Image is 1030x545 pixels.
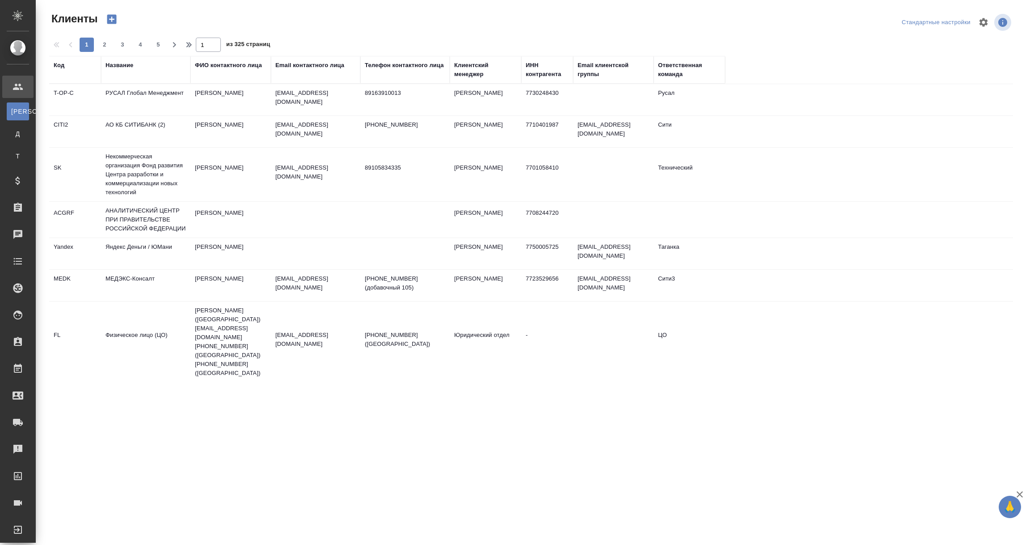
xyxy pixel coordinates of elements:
[275,331,356,349] p: [EMAIL_ADDRESS][DOMAIN_NAME]
[450,204,521,235] td: [PERSON_NAME]
[97,40,112,49] span: 2
[101,270,190,301] td: МЕДЭКС-Консалт
[190,302,271,382] td: [PERSON_NAME] ([GEOGRAPHIC_DATA]) [EMAIL_ADDRESS][DOMAIN_NAME] [PHONE_NUMBER] ([GEOGRAPHIC_DATA])...
[275,274,356,292] p: [EMAIL_ADDRESS][DOMAIN_NAME]
[654,159,725,190] td: Технический
[190,159,271,190] td: [PERSON_NAME]
[11,129,25,138] span: Д
[49,84,101,115] td: T-OP-C
[526,61,569,79] div: ИНН контрагента
[521,116,573,147] td: 7710401987
[190,204,271,235] td: [PERSON_NAME]
[654,326,725,358] td: ЦО
[151,38,165,52] button: 5
[275,120,356,138] p: [EMAIL_ADDRESS][DOMAIN_NAME]
[521,204,573,235] td: 7708244720
[573,116,654,147] td: [EMAIL_ADDRESS][DOMAIN_NAME]
[365,120,445,129] p: [PHONE_NUMBER]
[365,89,445,98] p: 89163910013
[658,61,721,79] div: Ответственная команда
[54,61,64,70] div: Код
[654,116,725,147] td: Сити
[195,61,262,70] div: ФИО контактного лица
[49,159,101,190] td: SK
[101,12,122,27] button: Создать
[190,238,271,269] td: [PERSON_NAME]
[654,84,725,115] td: Русал
[115,38,130,52] button: 3
[365,274,445,292] p: [PHONE_NUMBER] (добавочный 105)
[578,61,649,79] div: Email клиентской группы
[7,102,29,120] a: [PERSON_NAME]
[190,116,271,147] td: [PERSON_NAME]
[365,163,445,172] p: 89105834335
[521,326,573,358] td: -
[101,202,190,238] td: АНАЛИТИЧЕСКИЙ ЦЕНТР ПРИ ПРАВИТЕЛЬСТВЕ РОССИЙСКОЙ ФЕДЕРАЦИИ
[450,238,521,269] td: [PERSON_NAME]
[899,16,973,30] div: split button
[101,238,190,269] td: Яндекс Деньги / ЮМани
[654,270,725,301] td: Сити3
[450,159,521,190] td: [PERSON_NAME]
[106,61,133,70] div: Название
[190,270,271,301] td: [PERSON_NAME]
[101,116,190,147] td: АО КБ СИТИБАНК (2)
[454,61,517,79] div: Клиентский менеджер
[365,331,445,349] p: [PHONE_NUMBER] ([GEOGRAPHIC_DATA])
[521,270,573,301] td: 7723529656
[101,84,190,115] td: РУСАЛ Глобал Менеджмент
[450,326,521,358] td: Юридический отдел
[521,84,573,115] td: 7730248430
[133,40,148,49] span: 4
[1002,498,1017,516] span: 🙏
[450,84,521,115] td: [PERSON_NAME]
[49,204,101,235] td: ACGRF
[999,496,1021,518] button: 🙏
[573,270,654,301] td: [EMAIL_ADDRESS][DOMAIN_NAME]
[521,238,573,269] td: 7750005725
[654,238,725,269] td: Таганка
[190,84,271,115] td: [PERSON_NAME]
[275,89,356,106] p: [EMAIL_ADDRESS][DOMAIN_NAME]
[226,39,270,52] span: из 325 страниц
[7,147,29,165] a: Т
[151,40,165,49] span: 5
[275,163,356,181] p: [EMAIL_ADDRESS][DOMAIN_NAME]
[101,326,190,358] td: Физическое лицо (ЦО)
[97,38,112,52] button: 2
[115,40,130,49] span: 3
[365,61,444,70] div: Телефон контактного лица
[133,38,148,52] button: 4
[450,116,521,147] td: [PERSON_NAME]
[101,148,190,201] td: Некоммерческая организация Фонд развития Центра разработки и коммерциализации новых технологий
[49,12,97,26] span: Клиенты
[994,14,1013,31] span: Посмотреть информацию
[7,125,29,143] a: Д
[973,12,994,33] span: Настроить таблицу
[11,107,25,116] span: [PERSON_NAME]
[450,270,521,301] td: [PERSON_NAME]
[11,152,25,161] span: Т
[49,326,101,358] td: FL
[275,61,344,70] div: Email контактного лица
[573,238,654,269] td: [EMAIL_ADDRESS][DOMAIN_NAME]
[49,116,101,147] td: CITI2
[49,270,101,301] td: MEDK
[49,238,101,269] td: Yandex
[521,159,573,190] td: 7701058410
